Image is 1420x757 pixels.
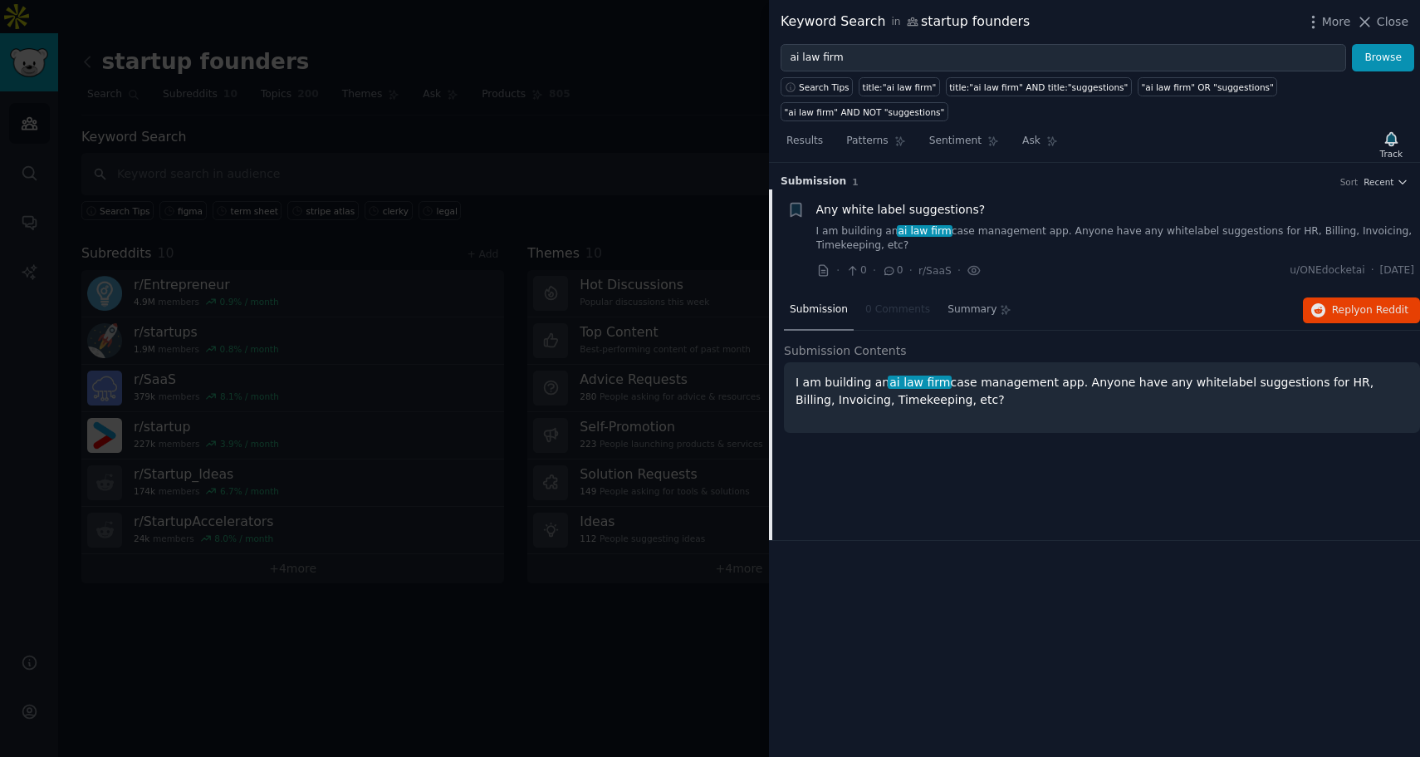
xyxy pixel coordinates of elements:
span: · [1371,263,1374,278]
span: ai law firm [888,376,952,389]
span: r/SaaS [918,265,952,277]
span: ai law firm [897,225,953,237]
button: Replyon Reddit [1303,297,1420,324]
span: Patterns [846,134,888,149]
div: Keyword Search startup founders [781,12,1030,32]
p: I am building an case management app. Anyone have any whitelabel suggestions for HR, Billing, Inv... [796,374,1408,409]
a: title:"ai law firm" [859,77,940,96]
span: Search Tips [799,81,850,93]
span: Summary [947,302,996,317]
span: · [957,262,961,279]
span: in [891,15,900,30]
div: title:"ai law firm" [863,81,937,93]
a: Results [781,128,829,162]
span: 1 [852,177,858,187]
span: · [909,262,913,279]
span: [DATE] [1380,263,1414,278]
div: Sort [1340,176,1359,188]
span: u/ONEdocketai [1290,263,1364,278]
span: · [873,262,876,279]
div: title:"ai law firm" AND title:"suggestions" [949,81,1128,93]
input: Try a keyword related to your business [781,44,1346,72]
button: Search Tips [781,77,853,96]
span: · [836,262,840,279]
a: "ai law firm" OR "suggestions" [1138,77,1277,96]
button: Recent [1364,176,1408,188]
span: More [1322,13,1351,31]
span: Sentiment [929,134,982,149]
div: "ai law firm" AND NOT "suggestions" [785,106,945,118]
span: Close [1377,13,1408,31]
div: "ai law firm" OR "suggestions" [1141,81,1273,93]
a: title:"ai law firm" AND title:"suggestions" [946,77,1132,96]
a: Patterns [840,128,911,162]
a: "ai law firm" AND NOT "suggestions" [781,102,948,121]
a: Sentiment [923,128,1005,162]
span: Submission [790,302,848,317]
span: Submission [781,175,846,189]
span: 0 [845,263,866,278]
button: More [1305,13,1351,31]
span: Ask [1022,134,1041,149]
a: Ask [1016,128,1064,162]
span: Recent [1364,176,1393,188]
button: Close [1356,13,1408,31]
div: Track [1380,148,1403,160]
span: Reply [1332,303,1408,318]
span: Results [786,134,823,149]
button: Track [1374,127,1408,162]
a: I am building anai law firmcase management app. Anyone have any whitelabel suggestions for HR, Bi... [816,224,1415,253]
span: Submission Contents [784,342,907,360]
span: on Reddit [1360,304,1408,316]
a: Any white label suggestions? [816,201,986,219]
button: Browse [1352,44,1414,72]
span: 0 [882,263,903,278]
